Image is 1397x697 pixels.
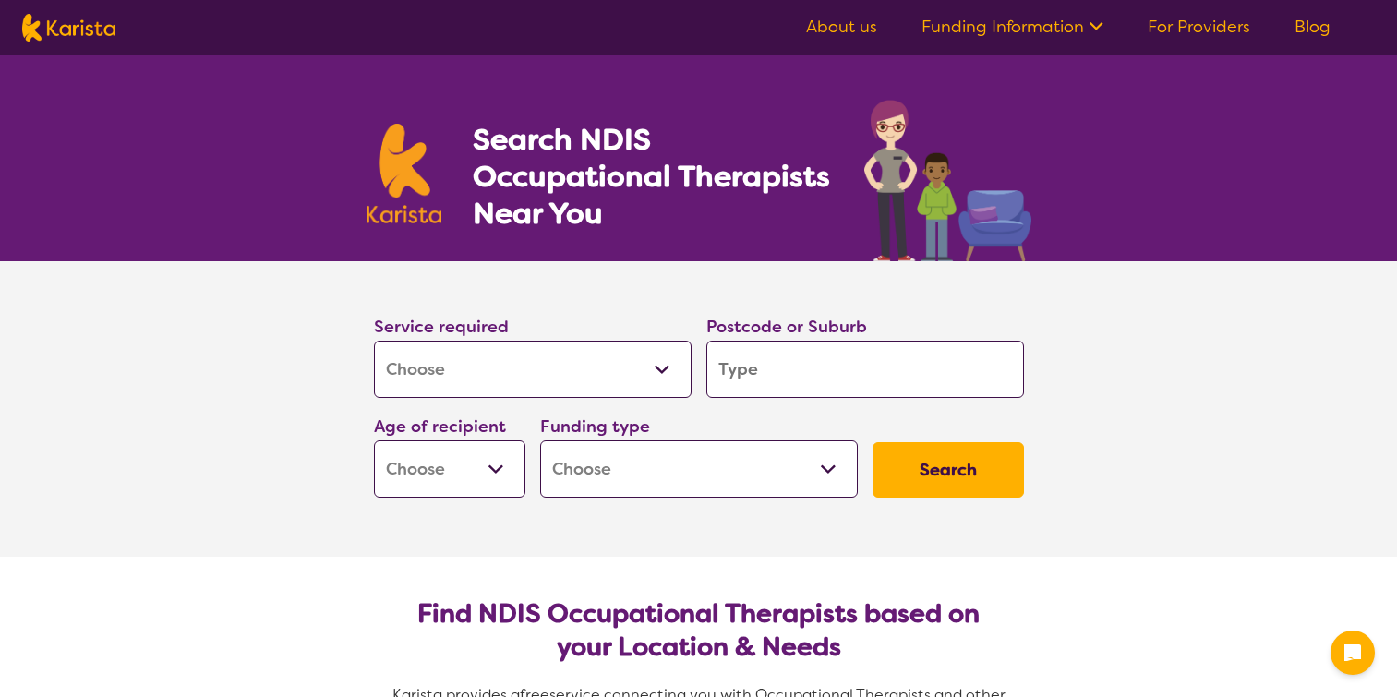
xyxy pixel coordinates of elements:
[22,14,115,42] img: Karista logo
[806,16,877,38] a: About us
[864,100,1031,261] img: occupational-therapy
[473,121,832,232] h1: Search NDIS Occupational Therapists Near You
[1295,16,1331,38] a: Blog
[389,597,1009,664] h2: Find NDIS Occupational Therapists based on your Location & Needs
[921,16,1103,38] a: Funding Information
[374,415,506,438] label: Age of recipient
[1148,16,1250,38] a: For Providers
[706,316,867,338] label: Postcode or Suburb
[706,341,1024,398] input: Type
[367,124,442,223] img: Karista logo
[873,442,1024,498] button: Search
[374,316,509,338] label: Service required
[540,415,650,438] label: Funding type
